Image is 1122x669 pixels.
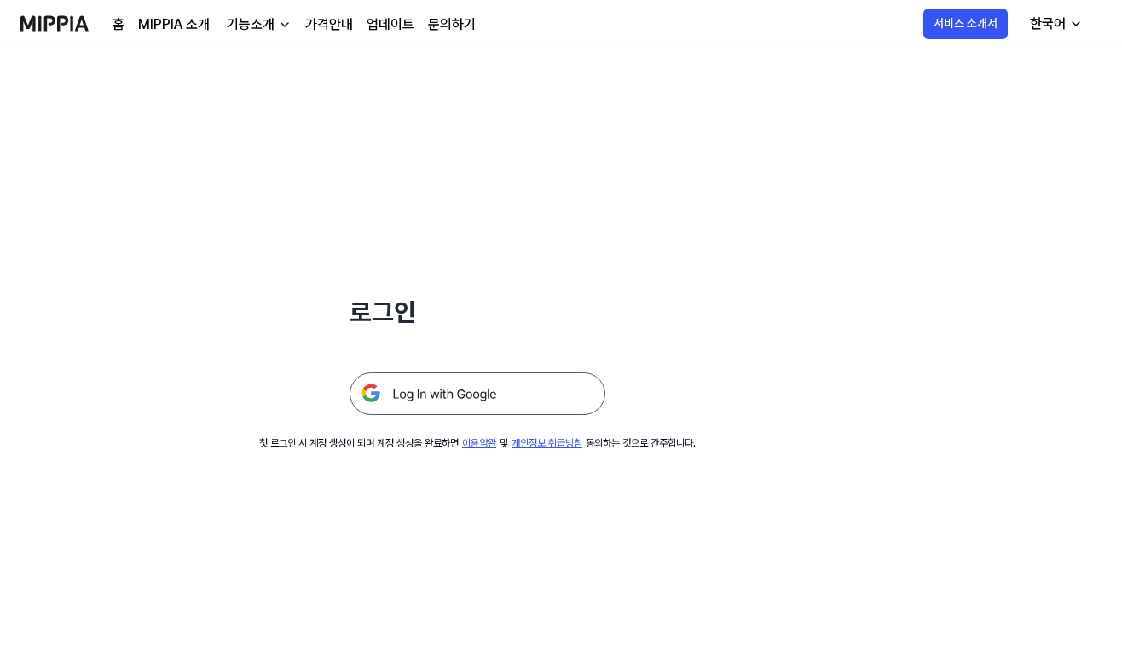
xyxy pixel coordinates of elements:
div: 첫 로그인 시 계정 생성이 되며 계정 생성을 완료하면 및 동의하는 것으로 간주합니다. [259,435,696,451]
img: 구글 로그인 버튼 [350,372,605,415]
div: 한국어 [1027,14,1069,34]
a: 홈 [113,14,124,35]
a: 이용약관 [462,437,496,449]
a: 가격안내 [305,14,353,35]
div: 기능소개 [223,14,278,35]
button: 기능소개 [223,14,292,35]
button: 한국어 [1016,7,1093,41]
a: 문의하기 [428,14,476,35]
button: 서비스 소개서 [923,9,1008,39]
a: 개인정보 취급방침 [512,437,582,449]
h1: 로그인 [350,293,605,332]
a: MIPPIA 소개 [138,14,210,35]
a: 업데이트 [367,14,414,35]
img: down [278,18,292,32]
